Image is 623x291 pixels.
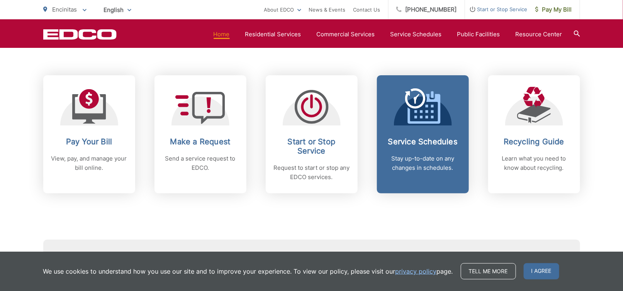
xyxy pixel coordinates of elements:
[390,30,442,39] a: Service Schedules
[396,267,437,276] a: privacy policy
[516,30,562,39] a: Resource Center
[53,6,77,13] span: Encinitas
[535,5,572,14] span: Pay My Bill
[377,75,469,193] a: Service Schedules Stay up-to-date on any changes in schedules.
[273,163,350,182] p: Request to start or stop any EDCO services.
[43,29,117,40] a: EDCD logo. Return to the homepage.
[245,30,301,39] a: Residential Services
[264,5,301,14] a: About EDCO
[98,3,137,17] span: English
[43,267,453,276] p: We use cookies to understand how you use our site and to improve your experience. To view our pol...
[385,154,461,173] p: Stay up-to-date on any changes in schedules.
[309,5,346,14] a: News & Events
[461,263,516,279] a: Tell me more
[51,154,127,173] p: View, pay, and manage your bill online.
[385,137,461,146] h2: Service Schedules
[317,30,375,39] a: Commercial Services
[162,154,239,173] p: Send a service request to EDCO.
[457,30,500,39] a: Public Facilities
[43,75,135,193] a: Pay Your Bill View, pay, and manage your bill online.
[353,5,380,14] a: Contact Us
[273,137,350,156] h2: Start or Stop Service
[214,30,230,39] a: Home
[162,137,239,146] h2: Make a Request
[51,137,127,146] h2: Pay Your Bill
[154,75,246,193] a: Make a Request Send a service request to EDCO.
